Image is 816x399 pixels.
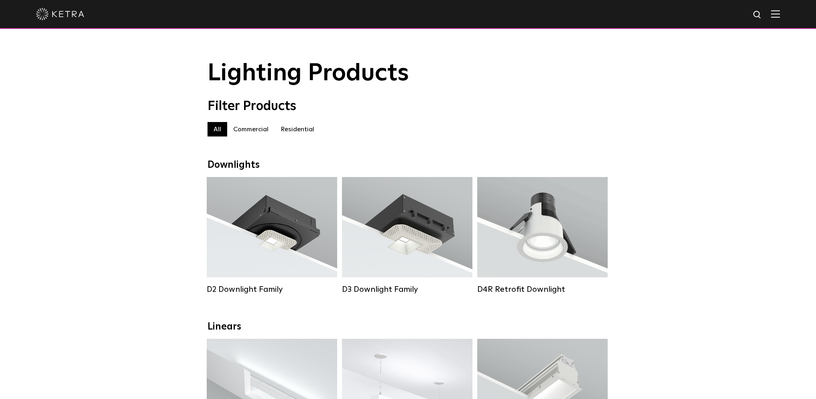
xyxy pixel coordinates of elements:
a: D2 Downlight Family Lumen Output:1200Colors:White / Black / Gloss Black / Silver / Bronze / Silve... [207,177,337,294]
label: Residential [275,122,320,136]
img: search icon [753,10,763,20]
label: All [208,122,227,136]
div: Downlights [208,159,609,171]
a: D3 Downlight Family Lumen Output:700 / 900 / 1100Colors:White / Black / Silver / Bronze / Paintab... [342,177,472,294]
img: ketra-logo-2019-white [36,8,84,20]
a: D4R Retrofit Downlight Lumen Output:800Colors:White / BlackBeam Angles:15° / 25° / 40° / 60°Watta... [477,177,608,294]
div: D2 Downlight Family [207,285,337,294]
div: Filter Products [208,99,609,114]
div: D3 Downlight Family [342,285,472,294]
label: Commercial [227,122,275,136]
span: Lighting Products [208,61,409,85]
div: D4R Retrofit Downlight [477,285,608,294]
img: Hamburger%20Nav.svg [771,10,780,18]
div: Linears [208,321,609,333]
